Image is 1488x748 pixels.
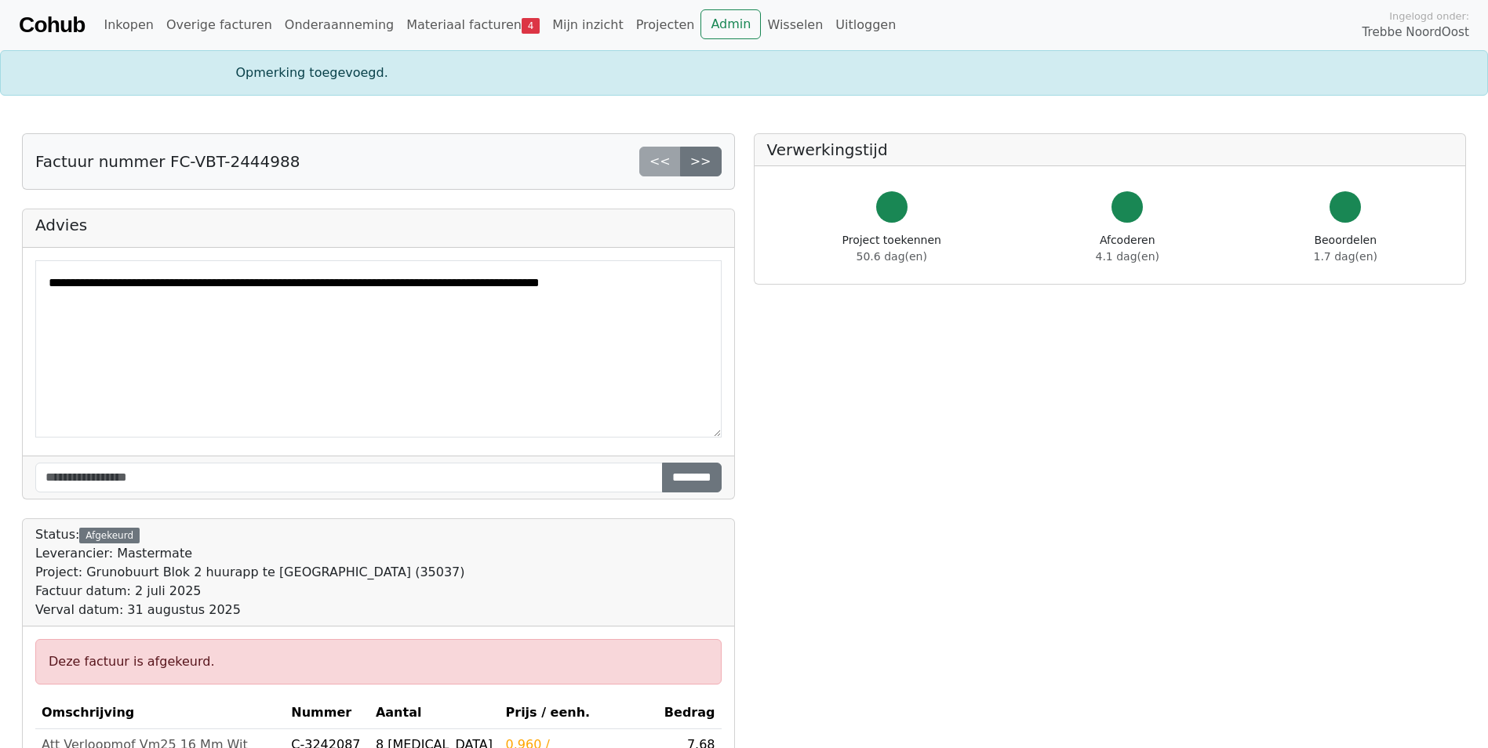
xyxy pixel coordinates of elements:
a: Materiaal facturen4 [400,9,546,41]
a: Cohub [19,6,85,44]
div: Beoordelen [1314,232,1377,265]
span: Ingelogd onder: [1389,9,1469,24]
th: Omschrijving [35,697,285,729]
div: Factuur datum: 2 juli 2025 [35,582,465,601]
h5: Verwerkingstijd [767,140,1453,159]
th: Bedrag [657,697,721,729]
span: 50.6 dag(en) [857,250,927,263]
div: Deze factuur is afgekeurd. [35,639,722,684]
a: Uitloggen [829,9,902,41]
th: Prijs / eenh. [500,697,657,729]
span: 1.7 dag(en) [1314,250,1377,263]
h5: Advies [35,216,722,234]
div: Project: Grunobuurt Blok 2 huurapp te [GEOGRAPHIC_DATA] (35037) [35,563,465,582]
th: Nummer [285,697,369,729]
a: Overige facturen [160,9,278,41]
a: >> [680,147,722,176]
div: Afgekeurd [79,528,139,543]
a: Projecten [630,9,701,41]
a: Onderaanneming [278,9,400,41]
span: 4 [522,18,540,34]
span: 4.1 dag(en) [1096,250,1159,263]
a: Mijn inzicht [546,9,630,41]
div: Opmerking toegevoegd. [227,64,1262,82]
a: Admin [700,9,761,39]
a: Inkopen [97,9,159,41]
div: Verval datum: 31 augustus 2025 [35,601,465,619]
div: Leverancier: Mastermate [35,544,465,563]
th: Aantal [369,697,500,729]
div: Afcoderen [1096,232,1159,265]
span: Trebbe NoordOost [1362,24,1469,42]
a: Wisselen [761,9,829,41]
div: Status: [35,525,465,619]
div: Project toekennen [842,232,941,265]
h5: Factuur nummer FC-VBT-2444988 [35,152,300,171]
